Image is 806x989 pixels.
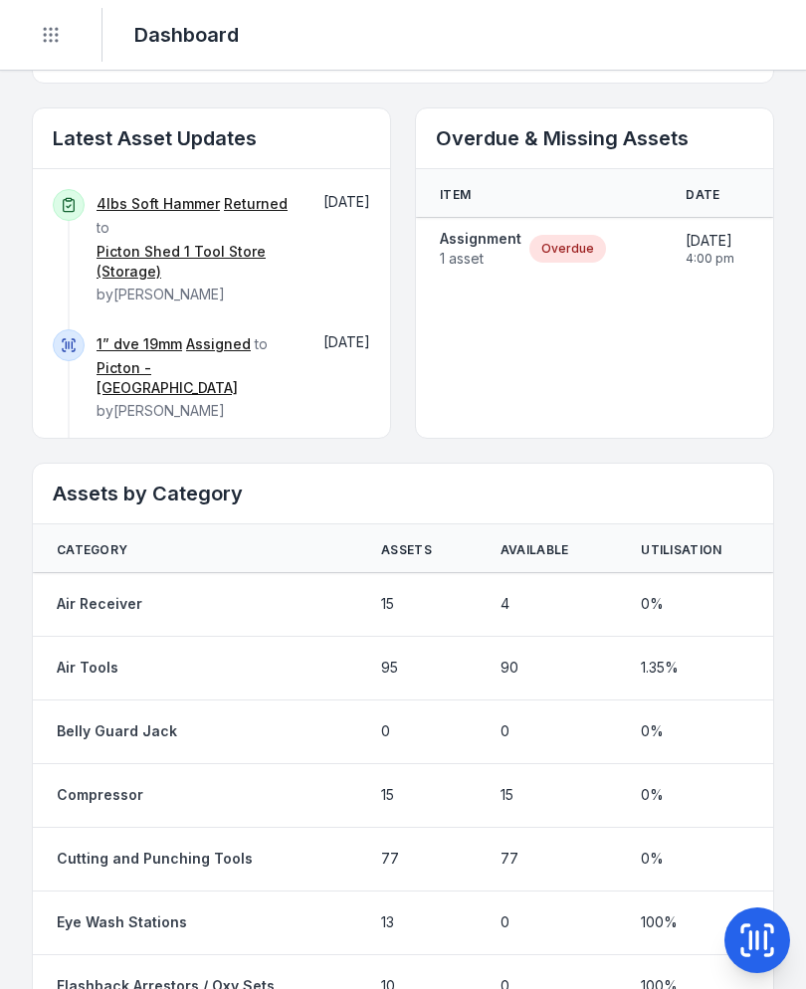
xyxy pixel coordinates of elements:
[381,912,394,932] span: 13
[53,480,753,507] h2: Assets by Category
[440,229,521,249] strong: Assignment
[381,542,432,558] span: Assets
[97,334,182,354] a: 1” dve 19mm
[323,193,370,210] time: 10/10/2025, 7:05:31 am
[381,594,394,614] span: 15
[57,849,253,869] a: Cutting and Punching Tools
[224,194,288,214] a: Returned
[32,16,70,54] button: Toggle navigation
[97,195,295,302] span: to by [PERSON_NAME]
[57,912,187,932] a: Eye Wash Stations
[186,334,251,354] a: Assigned
[381,721,390,741] span: 0
[323,193,370,210] span: [DATE]
[381,658,398,678] span: 95
[641,912,678,932] span: 100 %
[57,594,142,614] a: Air Receiver
[686,187,719,203] span: Date
[134,21,239,49] h2: Dashboard
[501,849,518,869] span: 77
[501,912,509,932] span: 0
[57,785,143,805] a: Compressor
[323,333,370,350] span: [DATE]
[501,785,513,805] span: 15
[440,229,521,269] a: Assignment1 asset
[97,358,295,398] a: Picton - [GEOGRAPHIC_DATA]
[686,231,734,267] time: 7/10/2025, 4:00:00 pm
[641,542,721,558] span: Utilisation
[641,721,664,741] span: 0 %
[323,333,370,350] time: 9/10/2025, 2:04:46 pm
[501,658,518,678] span: 90
[501,721,509,741] span: 0
[641,849,664,869] span: 0 %
[97,194,220,214] a: 4lbs Soft Hammer
[686,231,734,251] span: [DATE]
[641,594,664,614] span: 0 %
[440,187,471,203] span: Item
[97,242,295,282] a: Picton Shed 1 Tool Store (Storage)
[57,721,177,741] a: Belly Guard Jack
[381,785,394,805] span: 15
[686,251,734,267] span: 4:00 pm
[97,335,295,419] span: to by [PERSON_NAME]
[57,658,118,678] a: Air Tools
[641,658,679,678] span: 1.35 %
[53,124,370,152] h2: Latest Asset Updates
[440,249,521,269] span: 1 asset
[381,849,399,869] span: 77
[57,542,127,558] span: Category
[529,235,606,263] div: Overdue
[436,124,753,152] h2: Overdue & Missing Assets
[501,594,509,614] span: 4
[641,785,664,805] span: 0 %
[501,542,569,558] span: Available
